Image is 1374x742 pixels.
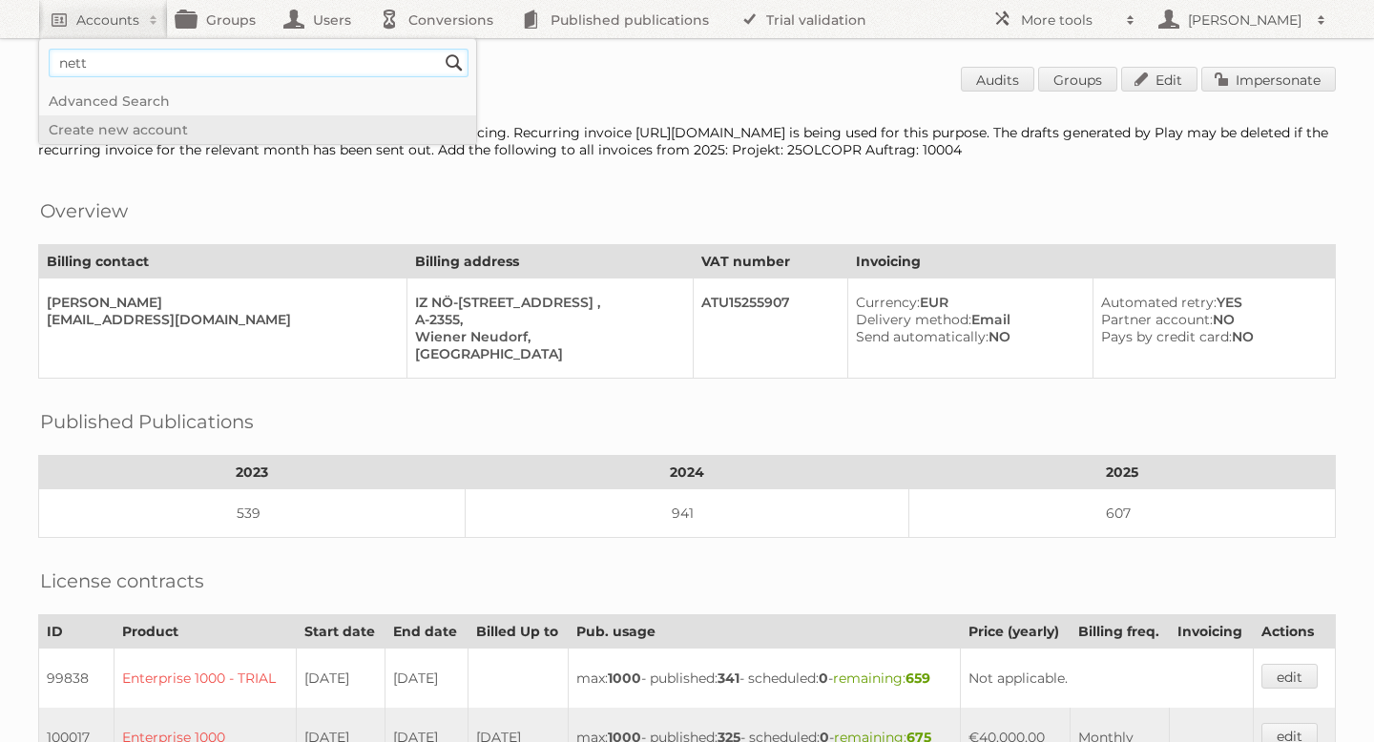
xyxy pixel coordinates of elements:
[39,87,476,115] a: Advanced Search
[38,67,1336,95] h1: Account 85462: BILLA Aktiengesellschaft
[1170,615,1253,649] th: Invoicing
[466,489,909,538] td: 941
[39,456,466,489] th: 2023
[960,649,1253,709] td: Not applicable.
[1101,328,1232,345] span: Pays by credit card:
[415,311,678,328] div: A-2355,
[856,328,1077,345] div: NO
[908,489,1335,538] td: 607
[1101,294,1320,311] div: YES
[38,124,1336,158] div: [100017] - auto-invoicing disabled to add services to monthly invoicing. Recurring invoice [URL][...
[1121,67,1197,92] a: Edit
[1201,67,1336,92] a: Impersonate
[569,649,961,709] td: max: - published: - scheduled: -
[466,456,909,489] th: 2024
[856,311,971,328] span: Delivery method:
[961,67,1034,92] a: Audits
[694,245,848,278] th: VAT number
[906,670,930,687] strong: 659
[1261,664,1318,689] a: edit
[39,489,466,538] td: 539
[833,670,930,687] span: remaining:
[39,649,114,709] td: 99838
[296,615,385,649] th: Start date
[47,311,391,328] div: [EMAIL_ADDRESS][DOMAIN_NAME]
[856,294,1077,311] div: EUR
[39,115,476,144] a: Create new account
[1183,10,1307,30] h2: [PERSON_NAME]
[385,649,468,709] td: [DATE]
[406,245,694,278] th: Billing address
[468,615,569,649] th: Billed Up to
[1101,311,1320,328] div: NO
[908,456,1335,489] th: 2025
[114,615,297,649] th: Product
[114,649,297,709] td: Enterprise 1000 - TRIAL
[848,245,1336,278] th: Invoicing
[1253,615,1335,649] th: Actions
[856,328,989,345] span: Send automatically:
[40,567,204,595] h2: License contracts
[718,670,739,687] strong: 341
[76,10,139,30] h2: Accounts
[1070,615,1170,649] th: Billing freq.
[385,615,468,649] th: End date
[40,407,254,436] h2: Published Publications
[39,245,407,278] th: Billing contact
[40,196,128,225] h2: Overview
[1101,311,1213,328] span: Partner account:
[819,670,828,687] strong: 0
[1101,328,1320,345] div: NO
[569,615,961,649] th: Pub. usage
[856,311,1077,328] div: Email
[608,670,641,687] strong: 1000
[1021,10,1116,30] h2: More tools
[856,294,920,311] span: Currency:
[39,615,114,649] th: ID
[440,49,468,77] input: Search
[1101,294,1217,311] span: Automated retry:
[694,278,848,379] td: ATU15255907
[47,294,391,311] div: [PERSON_NAME]
[960,615,1070,649] th: Price (yearly)
[415,328,678,345] div: Wiener Neudorf,
[1038,67,1117,92] a: Groups
[415,294,678,311] div: IZ NÖ-[STREET_ADDRESS] ,
[415,345,678,362] div: [GEOGRAPHIC_DATA]
[296,649,385,709] td: [DATE]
